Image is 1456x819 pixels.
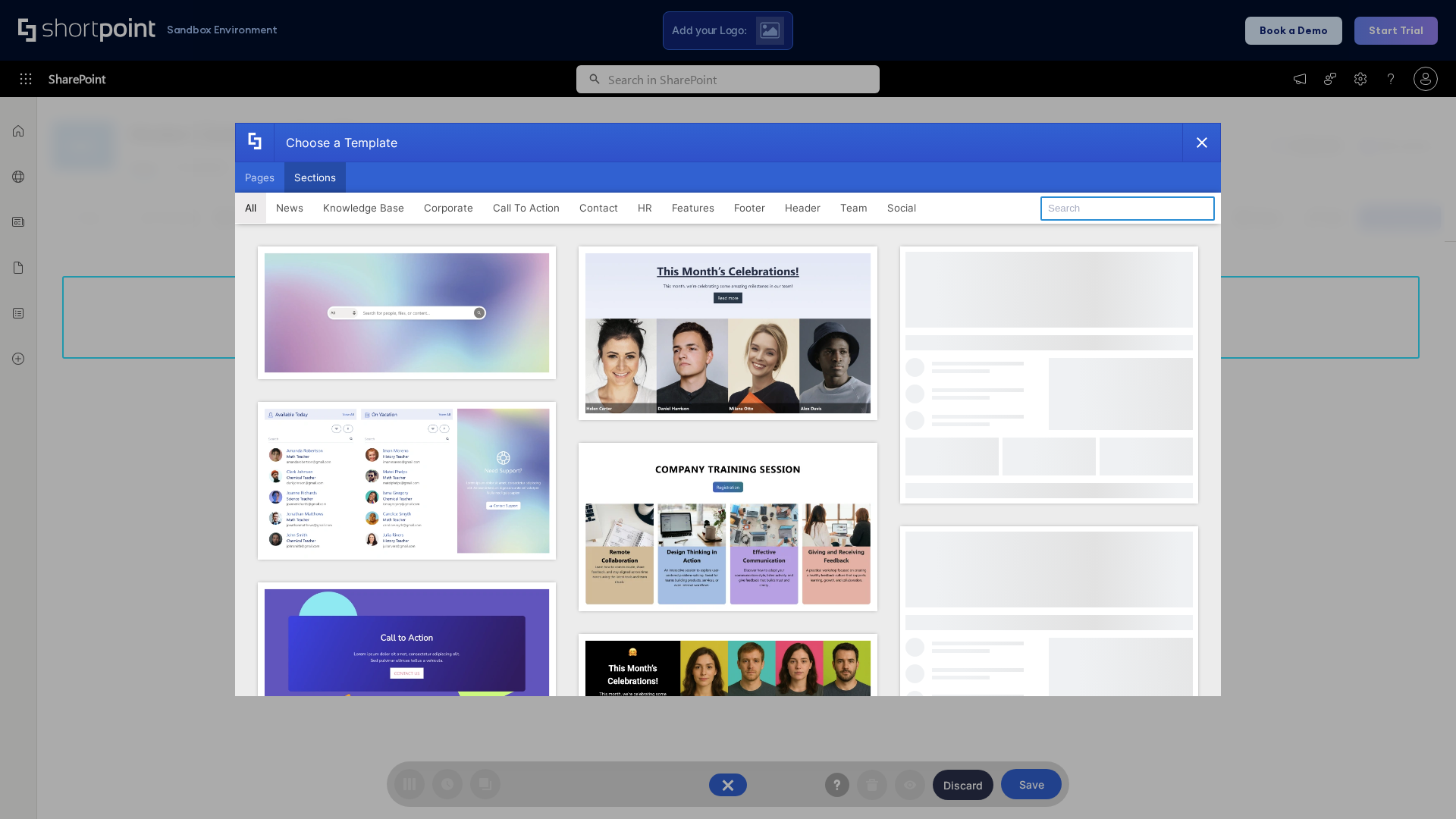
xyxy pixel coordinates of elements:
[877,193,926,223] button: Social
[570,193,628,223] button: Contact
[724,193,775,223] button: Footer
[830,193,877,223] button: Team
[662,193,724,223] button: Features
[628,193,662,223] button: HR
[235,162,284,193] button: Pages
[274,124,397,162] div: Choose a Template
[1040,196,1215,221] input: Search
[284,162,346,193] button: Sections
[235,123,1221,696] div: template selector
[1380,746,1456,819] iframe: Chat Widget
[266,193,313,223] button: News
[483,193,570,223] button: Call To Action
[313,193,414,223] button: Knowledge Base
[414,193,483,223] button: Corporate
[235,193,266,223] button: All
[775,193,830,223] button: Header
